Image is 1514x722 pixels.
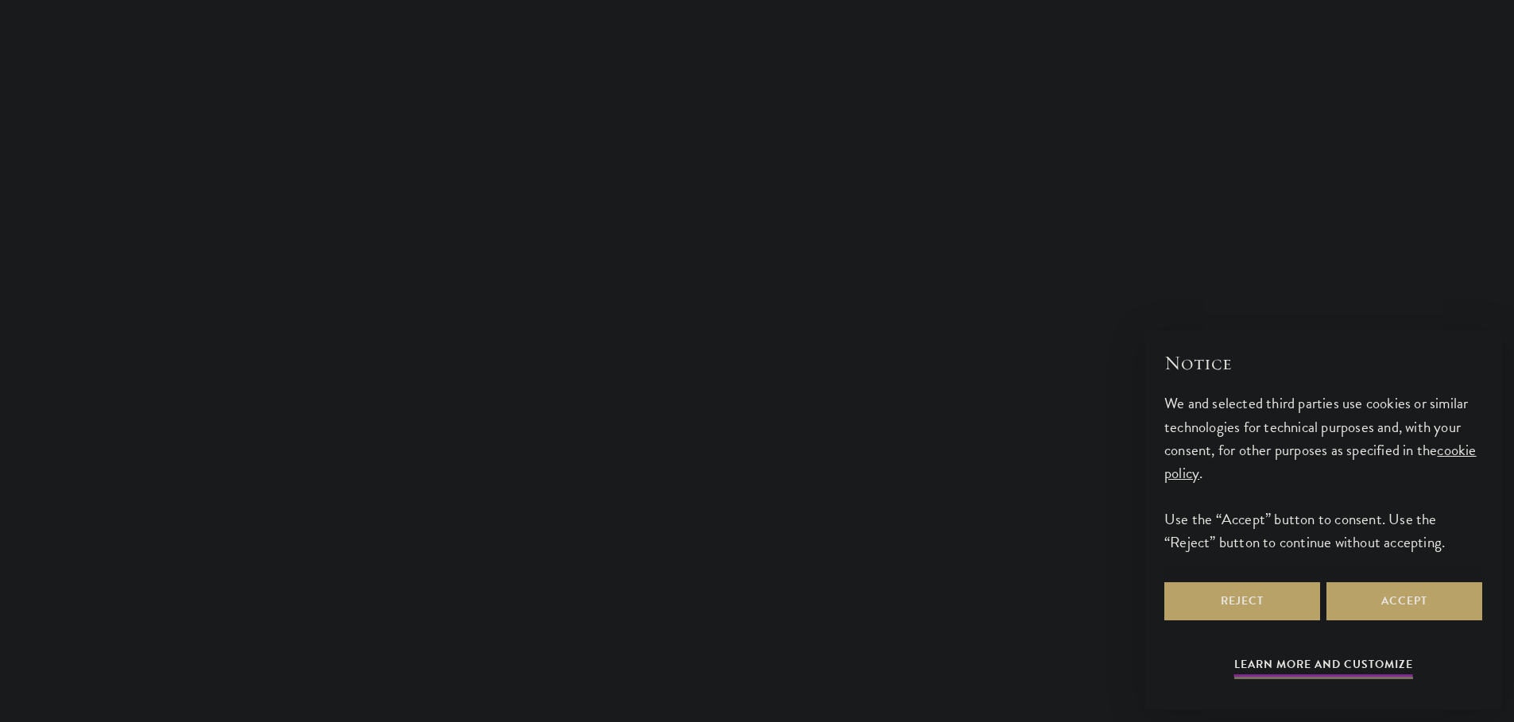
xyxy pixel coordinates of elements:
h2: Admissions Overview [328,653,499,673]
div: We and selected third parties use cookies or similar technologies for technical purposes and, wit... [1164,392,1482,553]
div: Admissions [483,189,1032,209]
button: Reject [1164,582,1320,620]
a: cookie policy [1164,438,1477,485]
h2: Notice [1164,349,1482,376]
button: Learn more and customize [1234,654,1413,679]
img: Schwarzman Scholars [40,66,207,122]
h1: Join the world's next generation of leaders. [483,233,1032,347]
button: Accept [1326,582,1482,620]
